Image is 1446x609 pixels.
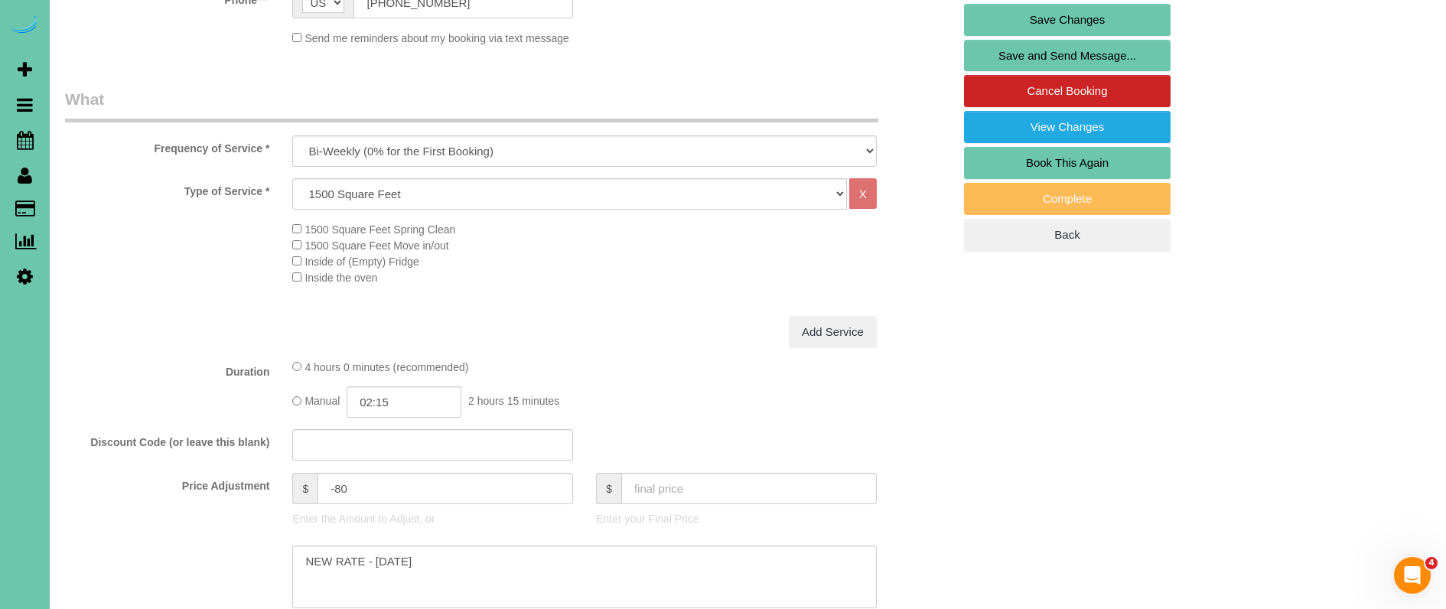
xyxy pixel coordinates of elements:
span: $ [292,473,318,504]
label: Type of Service * [54,178,281,199]
label: Duration [54,359,281,379]
legend: What [65,88,878,122]
a: Save Changes [964,4,1171,36]
a: View Changes [964,111,1171,143]
span: Inside of (Empty) Fridge [305,256,418,268]
span: 4 hours 0 minutes (recommended) [305,361,468,373]
a: Book This Again [964,147,1171,179]
p: Enter your Final Price [596,511,877,526]
span: 1500 Square Feet Move in/out [305,239,448,252]
label: Frequency of Service * [54,135,281,156]
label: Price Adjustment [54,473,281,493]
span: Manual [305,396,340,408]
a: Add Service [789,316,877,348]
span: 1500 Square Feet Spring Clean [305,223,455,236]
iframe: Intercom live chat [1394,557,1431,594]
span: 2 hours 15 minutes [468,396,559,408]
span: 4 [1425,557,1438,569]
p: Enter the Amount to Adjust, or [292,511,573,526]
img: Automaid Logo [9,15,40,37]
a: Save and Send Message... [964,40,1171,72]
label: Discount Code (or leave this blank) [54,429,281,450]
span: $ [596,473,621,504]
span: Inside the oven [305,272,377,284]
input: final price [621,473,877,504]
a: Cancel Booking [964,75,1171,107]
a: Back [964,219,1171,251]
span: Send me reminders about my booking via text message [305,32,569,44]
